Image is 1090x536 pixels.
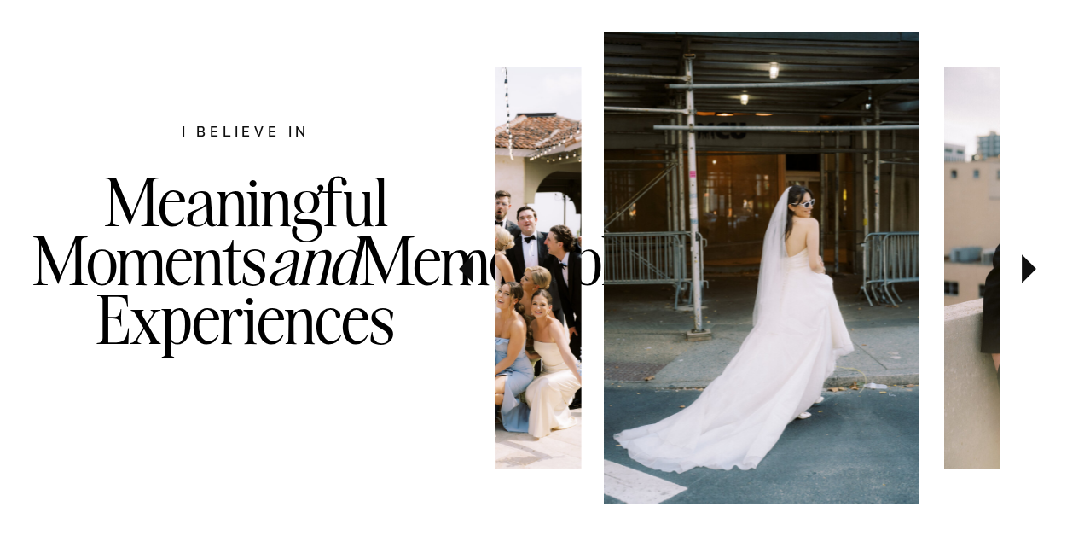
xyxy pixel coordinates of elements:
[32,172,459,418] h3: Meaningful Moments Memorable Experiences
[314,67,581,469] img: Wedding party cheering for the bride and groom
[267,218,359,302] i: and
[91,122,400,145] h2: I believe in
[605,32,919,504] img: Bride in New York City with her dress train trailing behind her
